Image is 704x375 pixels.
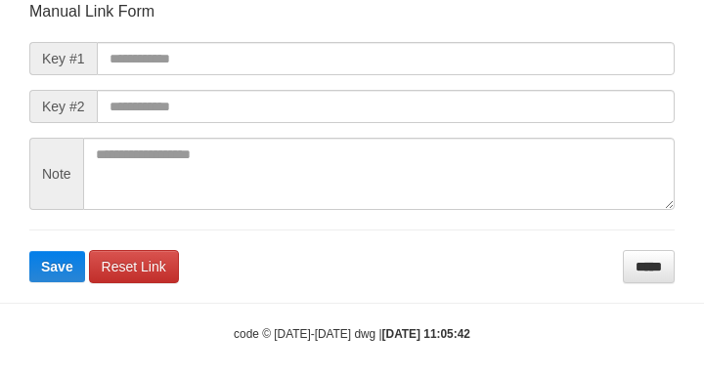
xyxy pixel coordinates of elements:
[102,259,166,274] span: Reset Link
[89,250,179,283] a: Reset Link
[29,42,97,75] span: Key #1
[234,327,470,341] small: code © [DATE]-[DATE] dwg |
[382,327,470,341] strong: [DATE] 11:05:42
[29,138,83,210] span: Note
[29,251,85,282] button: Save
[41,259,73,274] span: Save
[29,1,675,22] p: Manual Link Form
[29,90,97,123] span: Key #2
